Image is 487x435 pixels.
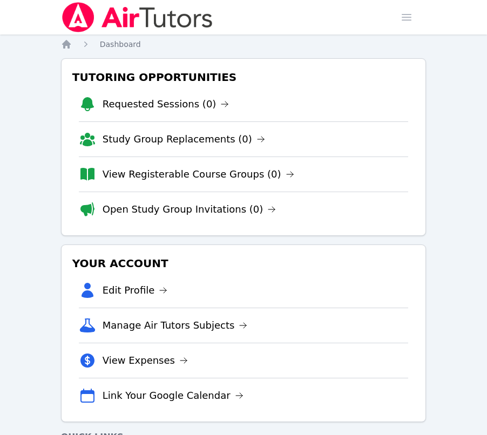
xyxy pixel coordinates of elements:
[103,97,229,112] a: Requested Sessions (0)
[103,353,188,368] a: View Expenses
[100,40,141,49] span: Dashboard
[103,318,248,333] a: Manage Air Tutors Subjects
[103,132,265,147] a: Study Group Replacements (0)
[103,167,294,182] a: View Registerable Course Groups (0)
[61,39,427,50] nav: Breadcrumb
[61,2,214,32] img: Air Tutors
[103,283,168,298] a: Edit Profile
[100,39,141,50] a: Dashboard
[103,202,276,217] a: Open Study Group Invitations (0)
[70,254,417,273] h3: Your Account
[70,67,417,87] h3: Tutoring Opportunities
[103,388,243,403] a: Link Your Google Calendar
